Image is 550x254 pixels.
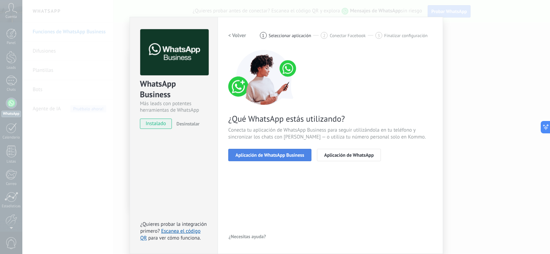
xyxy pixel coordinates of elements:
span: Desinstalar [176,121,199,127]
span: instalado [140,119,172,129]
span: 1 [262,33,264,38]
img: connect number [228,50,300,105]
span: Conectar Facebook [330,33,366,38]
span: Finalizar configuración [384,33,428,38]
span: para ver cómo funciona. [148,235,201,241]
button: Aplicación de WhatsApp [317,149,381,161]
img: logo_main.png [140,29,209,76]
span: 3 [377,33,380,38]
h2: < Volver [228,32,246,39]
button: Aplicación de WhatsApp Business [228,149,311,161]
span: Seleccionar aplicación [269,33,311,38]
span: ¿Quieres probar la integración primero? [140,221,207,234]
div: WhatsApp Business [140,78,208,100]
a: Escanea el código QR [140,228,200,241]
span: ¿Qué WhatsApp estás utilizando? [228,113,432,124]
button: ¿Necesitas ayuda? [228,231,266,242]
span: ¿Necesitas ayuda? [229,234,266,239]
button: < Volver [228,29,246,42]
button: Desinstalar [174,119,199,129]
div: Más leads con potentes herramientas de WhatsApp [140,100,208,113]
span: Aplicación de WhatsApp Business [235,153,304,157]
span: Conecta tu aplicación de WhatsApp Business para seguir utilizándola en tu teléfono y sincronizar ... [228,127,432,141]
span: Aplicación de WhatsApp [324,153,374,157]
span: 2 [323,33,326,38]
